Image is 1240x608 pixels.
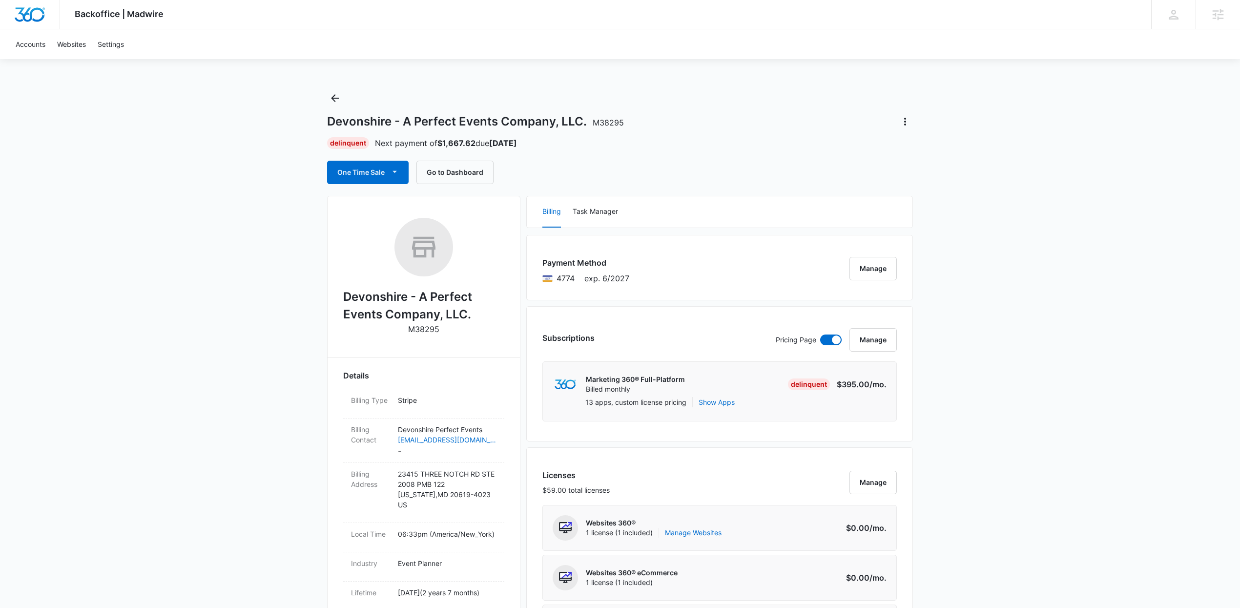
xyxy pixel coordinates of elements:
h2: Devonshire - A Perfect Events Company, LLC. [343,288,504,323]
p: [DATE] ( 2 years 7 months ) [398,587,496,598]
strong: $1,667.62 [437,138,475,148]
div: Delinquent [788,378,830,390]
span: 1 license (1 included) [586,528,722,538]
button: Actions [897,114,913,129]
strong: [DATE] [489,138,517,148]
dt: Billing Address [351,469,390,489]
div: IndustryEvent Planner [343,552,504,582]
button: Show Apps [699,397,735,407]
div: Billing Address23415 THREE NOTCH RD STE 2008 PMB 122[US_STATE],MD 20619-4023US [343,463,504,523]
a: Websites [51,29,92,59]
button: Billing [542,196,561,228]
dt: Lifetime [351,587,390,598]
p: $0.00 [841,522,887,534]
dt: Industry [351,558,390,568]
button: Back [327,90,343,106]
p: Websites 360® eCommerce [586,568,678,578]
div: Billing TypeStripe [343,389,504,419]
span: Backoffice | Madwire [75,9,164,19]
p: Event Planner [398,558,496,568]
dt: Billing Contact [351,424,390,445]
p: Stripe [398,395,496,405]
span: exp. 6/2027 [584,273,629,284]
button: Manage [849,328,897,352]
button: One Time Sale [327,161,409,184]
h1: Devonshire - A Perfect Events Company, LLC. [327,114,624,129]
button: Manage [849,257,897,280]
a: [EMAIL_ADDRESS][DOMAIN_NAME] [398,435,496,445]
p: M38295 [408,323,439,335]
dt: Local Time [351,529,390,539]
p: 13 apps, custom license pricing [585,397,686,407]
p: Next payment of due [375,137,517,149]
div: Billing ContactDevonshire Perfect Events[EMAIL_ADDRESS][DOMAIN_NAME]- [343,419,504,463]
span: /mo. [869,573,887,583]
a: Settings [92,29,130,59]
p: Pricing Page [776,335,816,345]
a: Manage Websites [665,528,722,538]
span: Visa ending with [557,273,575,284]
div: Local Time06:33pm (America/New_York) [343,523,504,552]
h3: Payment Method [542,257,629,269]
button: Manage [849,471,897,494]
div: Delinquent [327,137,369,149]
dt: Billing Type [351,395,390,405]
h3: Licenses [542,469,610,481]
span: M38295 [593,118,624,127]
button: Go to Dashboard [416,161,494,184]
p: Devonshire Perfect Events [398,424,496,435]
p: 23415 THREE NOTCH RD STE 2008 PMB 122 [US_STATE] , MD 20619-4023 US [398,469,496,510]
p: Marketing 360® Full-Platform [586,375,685,384]
span: Details [343,370,369,381]
p: 06:33pm ( America/New_York ) [398,529,496,539]
p: $0.00 [841,572,887,584]
p: Billed monthly [586,384,685,394]
h3: Subscriptions [542,332,595,344]
span: /mo. [869,523,887,533]
p: $59.00 total licenses [542,485,610,495]
img: marketing360Logo [555,379,576,390]
p: $395.00 [837,378,887,390]
span: /mo. [869,379,887,389]
dd: - [398,424,496,457]
span: 1 license (1 included) [586,578,678,587]
p: Websites 360® [586,518,722,528]
button: Task Manager [573,196,618,228]
a: Accounts [10,29,51,59]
